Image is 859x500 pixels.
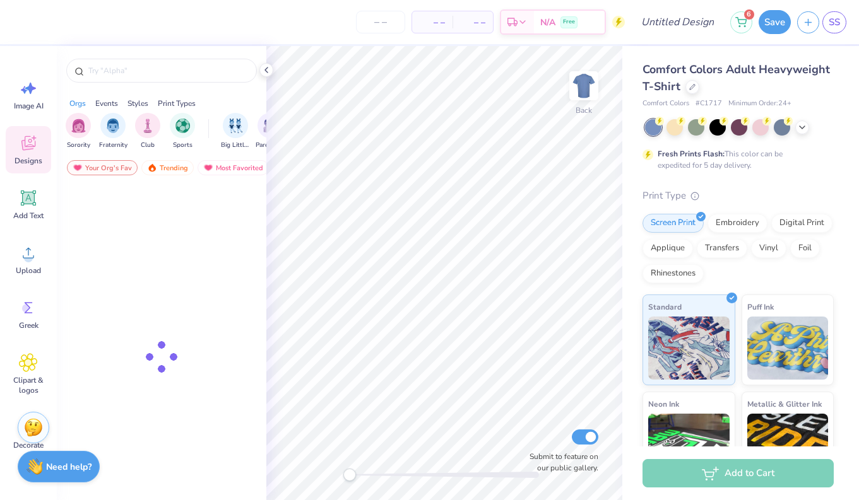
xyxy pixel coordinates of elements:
div: Your Org's Fav [67,160,138,175]
div: Embroidery [708,214,767,233]
img: Standard [648,317,730,380]
button: filter button [66,113,91,150]
span: Club [141,141,155,150]
div: filter for Sports [170,113,195,150]
button: filter button [99,113,127,150]
span: Decorate [13,440,44,450]
span: Puff Ink [747,300,774,313]
img: trending.gif [147,163,157,172]
div: Most Favorited [198,160,269,175]
img: Sports Image [175,119,190,133]
img: Fraternity Image [106,119,120,133]
div: Vinyl [751,239,786,258]
button: filter button [135,113,160,150]
button: Save [759,10,791,34]
div: filter for Fraternity [99,113,127,150]
strong: Fresh Prints Flash: [658,149,725,159]
div: Print Types [158,98,196,109]
div: Orgs [69,98,86,109]
div: This color can be expedited for 5 day delivery. [658,148,813,171]
div: Styles [127,98,148,109]
div: filter for Club [135,113,160,150]
button: filter button [256,113,285,150]
strong: Need help? [46,461,92,473]
div: Events [95,98,118,109]
span: Upload [16,265,41,276]
img: most_fav.gif [73,163,83,172]
label: Submit to feature on our public gallery. [523,451,598,474]
span: Fraternity [99,141,127,150]
div: Screen Print [643,214,704,233]
img: Metallic & Glitter Ink [747,414,829,477]
div: Digital Print [771,214,832,233]
span: Greek [19,320,39,330]
span: Add Text [13,211,44,221]
div: Back [576,105,592,116]
div: filter for Big Little Reveal [221,113,250,150]
img: most_fav.gif [203,163,213,172]
span: Neon Ink [648,397,679,410]
input: Untitled Design [631,9,724,35]
button: 6 [730,11,752,33]
img: Back [571,73,596,98]
img: Big Little Reveal Image [228,119,242,133]
img: Parent's Weekend Image [263,119,278,133]
div: Foil [790,239,820,258]
img: Sorority Image [71,119,86,133]
div: Transfers [697,239,747,258]
span: SS [829,15,840,30]
span: Comfort Colors Adult Heavyweight T-Shirt [643,62,830,94]
span: Clipart & logos [8,375,49,395]
span: Metallic & Glitter Ink [747,397,822,410]
input: – – [356,11,405,33]
span: – – [460,16,485,29]
span: Parent's Weekend [256,141,285,150]
div: filter for Parent's Weekend [256,113,285,150]
span: – – [420,16,445,29]
div: filter for Sorority [66,113,91,150]
span: Standard [648,300,682,313]
span: Designs [15,156,42,166]
span: Sorority [67,141,90,150]
img: Puff Ink [747,317,829,380]
div: Rhinestones [643,264,704,283]
span: Minimum Order: 24 + [728,98,791,109]
div: Trending [141,160,194,175]
img: Neon Ink [648,414,730,477]
img: Club Image [141,119,155,133]
span: # C1717 [696,98,722,109]
span: Big Little Reveal [221,141,250,150]
div: Accessibility label [343,468,356,481]
span: Comfort Colors [643,98,689,109]
a: SS [822,11,846,33]
input: Try "Alpha" [87,64,249,77]
button: filter button [170,113,195,150]
span: Sports [173,141,193,150]
span: Image AI [14,101,44,111]
div: Applique [643,239,693,258]
button: filter button [221,113,250,150]
div: Print Type [643,189,834,203]
span: N/A [540,16,555,29]
span: 6 [744,9,754,20]
span: Free [563,18,575,26]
